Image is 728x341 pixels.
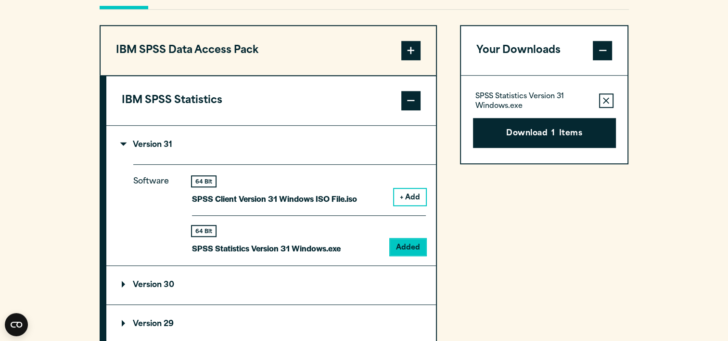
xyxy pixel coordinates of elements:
button: IBM SPSS Statistics [106,76,436,125]
button: + Add [394,189,426,205]
summary: Version 30 [106,266,436,304]
p: SPSS Statistics Version 31 Windows.exe [192,241,341,255]
button: Open CMP widget [5,313,28,336]
button: Download1Items [473,118,616,148]
p: SPSS Client Version 31 Windows ISO File.iso [192,192,357,206]
p: Version 31 [122,141,172,149]
button: IBM SPSS Data Access Pack [101,26,436,75]
div: 64 Bit [192,226,216,236]
p: Version 29 [122,320,174,328]
button: Added [390,239,426,255]
p: SPSS Statistics Version 31 Windows.exe [475,92,591,111]
div: Your Downloads [461,75,628,163]
span: 1 [551,128,555,140]
p: Version 30 [122,281,174,289]
summary: Version 31 [106,126,436,164]
button: Your Downloads [461,26,628,75]
p: Software [133,175,177,248]
div: 64 Bit [192,176,216,186]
